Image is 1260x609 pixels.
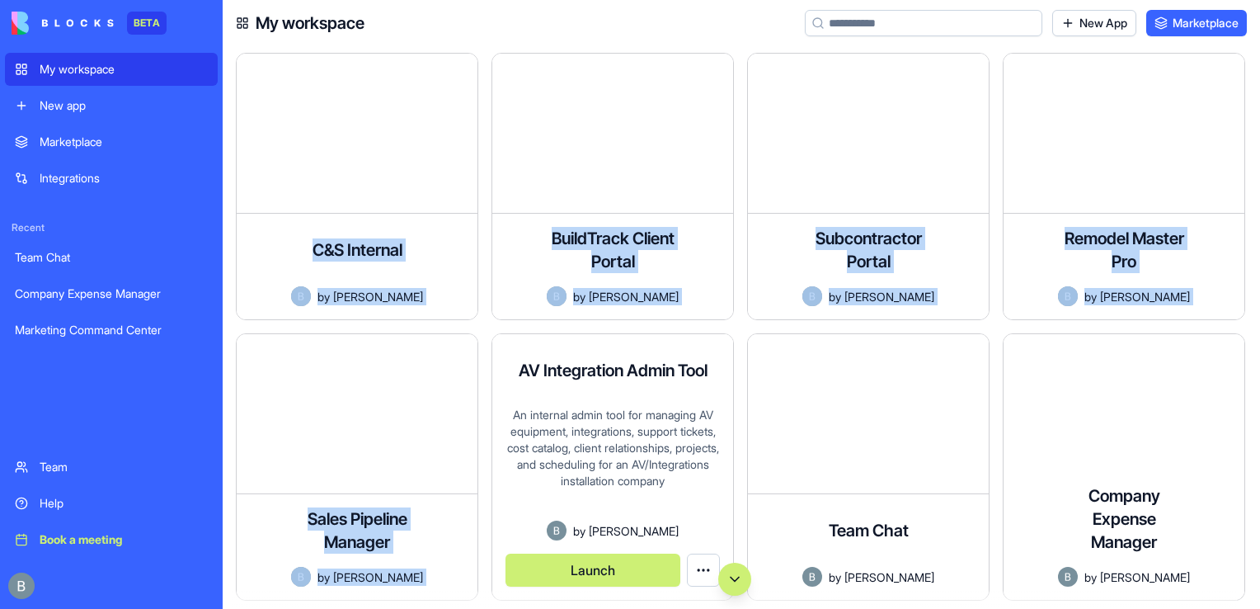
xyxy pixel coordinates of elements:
[236,53,478,320] a: C&S InternalAvatarby[PERSON_NAME]
[40,170,208,186] div: Integrations
[291,286,311,306] img: Avatar
[547,521,567,541] img: Avatar
[40,495,208,512] div: Help
[291,507,423,554] h4: Sales Pipeline Manager
[1100,288,1190,305] span: [PERSON_NAME]
[802,286,822,306] img: Avatar
[12,12,167,35] a: BETA
[5,162,218,195] a: Integrations
[718,563,751,596] button: Scroll to bottom
[505,407,720,521] div: An internal admin tool for managing AV equipment, integrations, support tickets, cost catalog, cl...
[829,519,909,542] h4: Team Chat
[5,523,218,556] a: Book a meeting
[1084,288,1097,305] span: by
[40,61,208,78] div: My workspace
[15,322,208,338] div: Marketing Command Center
[573,288,585,305] span: by
[573,522,585,540] span: by
[491,53,734,320] a: BuildTrack Client PortalAvatarby[PERSON_NAME]
[547,227,679,273] h4: BuildTrack Client Portal
[1052,10,1136,36] a: New App
[547,286,567,306] img: Avatar
[589,522,679,540] span: [PERSON_NAME]
[5,221,218,234] span: Recent
[40,531,208,548] div: Book a meeting
[12,12,114,35] img: logo
[747,333,990,601] a: Team ChatAvatarby[PERSON_NAME]
[1058,286,1078,306] img: Avatar
[15,286,208,302] div: Company Expense Manager
[5,451,218,484] a: Team
[313,238,402,262] h4: C&S Internal
[5,487,218,520] a: Help
[5,125,218,158] a: Marketplace
[236,333,478,601] a: Sales Pipeline ManagerAvatarby[PERSON_NAME]
[127,12,167,35] div: BETA
[5,241,218,274] a: Team Chat
[1058,484,1190,554] h4: Company Expense Manager
[8,573,35,599] img: ACg8ocIug40qN1SCXJiinWdltW7QsPxROn8ZAVDlgOtPD8eQfXIZmw=s96-c
[491,333,734,601] a: AV Integration Admin ToolAn internal admin tool for managing AV equipment, integrations, support ...
[829,288,841,305] span: by
[40,134,208,150] div: Marketplace
[1003,333,1245,601] a: Company Expense ManagerAvatarby[PERSON_NAME]
[256,12,364,35] h4: My workspace
[333,288,423,305] span: [PERSON_NAME]
[844,288,934,305] span: [PERSON_NAME]
[505,554,680,587] button: Launch
[5,89,218,122] a: New app
[802,227,934,273] h4: Subcontractor Portal
[40,97,208,114] div: New app
[747,53,990,320] a: Subcontractor PortalAvatarby[PERSON_NAME]
[1003,53,1245,320] a: Remodel Master ProAvatarby[PERSON_NAME]
[40,459,208,475] div: Team
[519,359,708,382] h4: AV Integration Admin Tool
[5,277,218,310] a: Company Expense Manager
[5,53,218,86] a: My workspace
[317,288,330,305] span: by
[5,314,218,347] a: Marketing Command Center
[1058,227,1190,273] h4: Remodel Master Pro
[1146,10,1247,36] a: Marketplace
[589,288,679,305] span: [PERSON_NAME]
[15,249,208,266] div: Team Chat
